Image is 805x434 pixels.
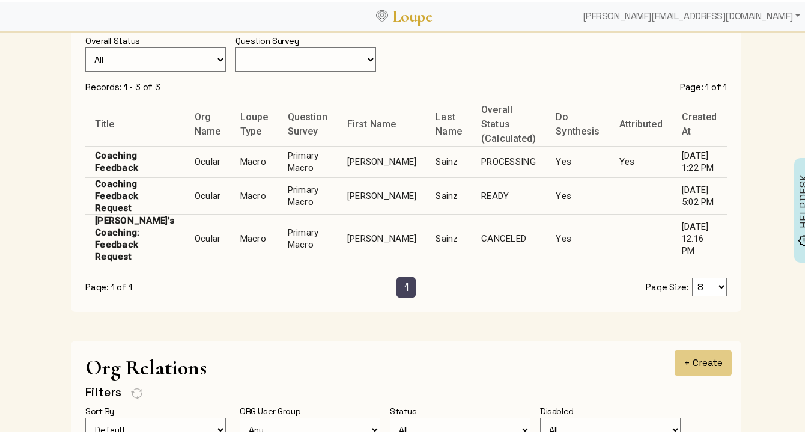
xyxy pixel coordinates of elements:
[472,176,546,212] td: READY
[356,275,378,296] a: Previous Page
[231,144,278,176] td: Macro
[442,279,448,292] span: »
[546,101,609,145] th: Do Synthesis
[85,403,124,416] div: Sort By
[240,403,310,416] div: ORG User Group
[85,144,185,176] td: Coaching Feedback
[472,144,546,176] td: PROCESSING
[390,403,426,416] div: Status
[675,349,732,374] button: + Create
[278,101,338,145] th: Question Survey
[396,275,416,296] a: Current Page is 1
[185,212,231,261] td: Ocular
[338,212,426,261] td: [PERSON_NAME]
[278,212,338,261] td: Primary Macro
[85,353,727,378] h1: Org Relations
[672,101,727,145] th: Created At
[338,101,426,145] th: First Name
[278,176,338,212] td: Primary Macro
[426,212,472,261] td: Sainz
[231,212,278,261] td: Macro
[85,101,185,145] th: Title
[85,275,727,296] nav: Page of Results
[672,144,727,176] td: [DATE] 1:22 PM
[338,144,426,176] td: [PERSON_NAME]
[85,176,185,212] td: Coaching Feedback Request
[131,385,143,399] img: FFFF
[235,32,309,46] div: Question Survey
[85,32,150,46] div: Overall Status
[610,101,672,145] th: Attributed
[540,403,583,416] div: Disabled
[672,176,727,212] td: [DATE] 5:02 PM
[631,276,727,295] div: Page Size:
[85,212,185,261] td: [PERSON_NAME]'s Coaching: Feedback Request
[672,212,727,261] td: [DATE] 12:16 PM
[388,4,436,26] a: Loupe
[185,101,231,145] th: Org Name
[85,79,160,91] div: Records: 1 - 3 of 3
[680,79,727,91] div: Page: 1 of 1
[426,176,472,212] td: Sainz
[185,176,231,212] td: Ocular
[546,212,609,261] td: Yes
[85,280,181,292] div: Page: 1 of 1
[85,383,121,398] h4: Filters
[426,101,472,145] th: Last Name
[185,144,231,176] td: Ocular
[546,144,609,176] td: Yes
[231,101,278,145] th: Loupe Type
[426,144,472,176] td: Sainz
[546,176,609,212] td: Yes
[338,176,426,212] td: [PERSON_NAME]
[376,8,388,20] img: Loupe Logo
[434,275,456,296] a: Next Page
[278,144,338,176] td: Primary Macro
[610,144,672,176] td: Yes
[472,212,546,261] td: CANCELED
[578,2,805,26] div: [PERSON_NAME][EMAIL_ADDRESS][DOMAIN_NAME]
[231,176,278,212] td: Macro
[472,101,546,145] th: Overall Status (Calculated)
[364,279,371,292] span: «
